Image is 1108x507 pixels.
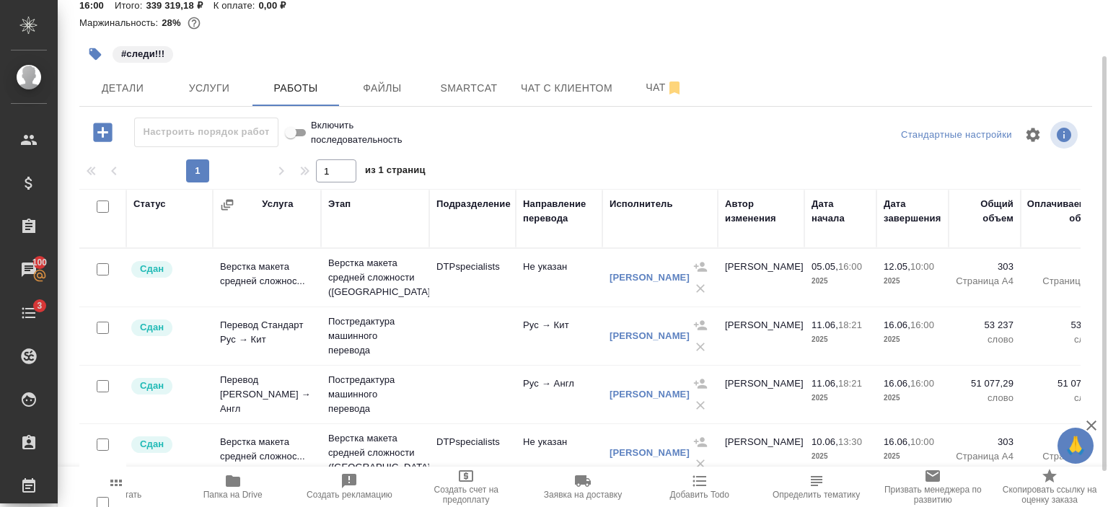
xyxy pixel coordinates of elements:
[1063,431,1088,461] span: 🙏
[758,467,875,507] button: Определить тематику
[838,436,862,447] p: 13:30
[838,261,862,272] p: 16:00
[910,319,934,330] p: 16:00
[812,436,838,447] p: 10.06,
[524,467,641,507] button: Заявка на доставку
[610,447,690,458] a: [PERSON_NAME]
[262,197,293,211] div: Услуга
[718,311,804,361] td: [PERSON_NAME]
[884,391,941,405] p: 2025
[1028,332,1100,347] p: слово
[523,197,595,226] div: Направление перевода
[130,260,206,279] div: Менеджер проверил работу исполнителя, передает ее на следующий этап
[516,311,602,361] td: Рус → Кит
[203,490,263,500] span: Папка на Drive
[175,79,244,97] span: Услуги
[213,252,321,303] td: Верстка макета средней сложнос...
[884,332,941,347] p: 2025
[24,255,56,270] span: 100
[812,332,869,347] p: 2025
[1000,485,1099,505] span: Скопировать ссылку на оценку заказа
[213,428,321,478] td: Верстка макета средней сложнос...
[956,391,1014,405] p: слово
[910,261,934,272] p: 10:00
[956,260,1014,274] p: 303
[1028,376,1100,391] p: 51 077,29
[140,320,164,335] p: Сдан
[311,118,403,147] span: Включить последовательность
[956,435,1014,449] p: 303
[956,318,1014,332] p: 53 237
[516,252,602,303] td: Не указан
[956,197,1014,226] div: Общий объем
[718,369,804,420] td: [PERSON_NAME]
[884,378,910,389] p: 16.06,
[111,47,175,59] span: следи!!!
[83,118,123,147] button: Добавить работу
[416,485,516,505] span: Создать счет на предоплату
[1050,121,1081,149] span: Посмотреть информацию
[630,79,699,97] span: Чат
[610,330,690,341] a: [PERSON_NAME]
[516,369,602,420] td: Рус → Англ
[328,314,422,358] p: Постредактура машинного перевода
[897,124,1016,146] div: split button
[1028,260,1100,274] p: 303
[4,252,54,288] a: 100
[140,262,164,276] p: Сдан
[956,449,1014,464] p: Страница А4
[130,435,206,454] div: Менеджер проверил работу исполнителя, передает ее на следующий этап
[874,467,991,507] button: Призвать менеджера по развитию
[516,428,602,478] td: Не указан
[838,378,862,389] p: 18:21
[88,79,157,97] span: Детали
[434,79,504,97] span: Smartcat
[641,467,758,507] button: Добавить Todo
[365,162,426,182] span: из 1 страниц
[910,436,934,447] p: 10:00
[666,79,683,97] svg: Отписаться
[812,391,869,405] p: 2025
[140,437,164,451] p: Сдан
[213,366,321,423] td: Перевод [PERSON_NAME] → Англ
[812,378,838,389] p: 11.06,
[1058,428,1094,464] button: 🙏
[79,38,111,70] button: Добавить тэг
[328,197,351,211] div: Этап
[328,256,422,299] p: Верстка макета средней сложности ([GEOGRAPHIC_DATA]...
[884,261,910,272] p: 12.05,
[910,378,934,389] p: 16:00
[408,467,524,507] button: Создать счет на предоплату
[328,373,422,416] p: Постредактура машинного перевода
[718,428,804,478] td: [PERSON_NAME]
[4,295,54,331] a: 3
[812,197,869,226] div: Дата начала
[610,272,690,283] a: [PERSON_NAME]
[956,376,1014,391] p: 51 077,29
[884,449,941,464] p: 2025
[812,274,869,288] p: 2025
[429,428,516,478] td: DTPspecialists
[956,332,1014,347] p: слово
[220,198,234,212] button: Сгруппировать
[1028,435,1100,449] p: 303
[812,261,838,272] p: 05.05,
[307,490,392,500] span: Создать рекламацию
[1028,391,1100,405] p: слово
[261,79,330,97] span: Работы
[130,376,206,396] div: Менеджер проверил работу исполнителя, передает ее на следующий этап
[185,14,203,32] button: 204376.06 RUB;
[348,79,417,97] span: Файлы
[773,490,860,500] span: Определить тематику
[328,431,422,475] p: Верстка макета средней сложности ([GEOGRAPHIC_DATA]...
[175,467,291,507] button: Папка на Drive
[121,47,164,61] p: #следи!!!
[291,467,408,507] button: Создать рекламацию
[213,311,321,361] td: Перевод Стандарт Рус → Кит
[436,197,511,211] div: Подразделение
[991,467,1108,507] button: Скопировать ссылку на оценку заказа
[162,17,184,28] p: 28%
[670,490,729,500] span: Добавить Todo
[610,197,673,211] div: Исполнитель
[140,379,164,393] p: Сдан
